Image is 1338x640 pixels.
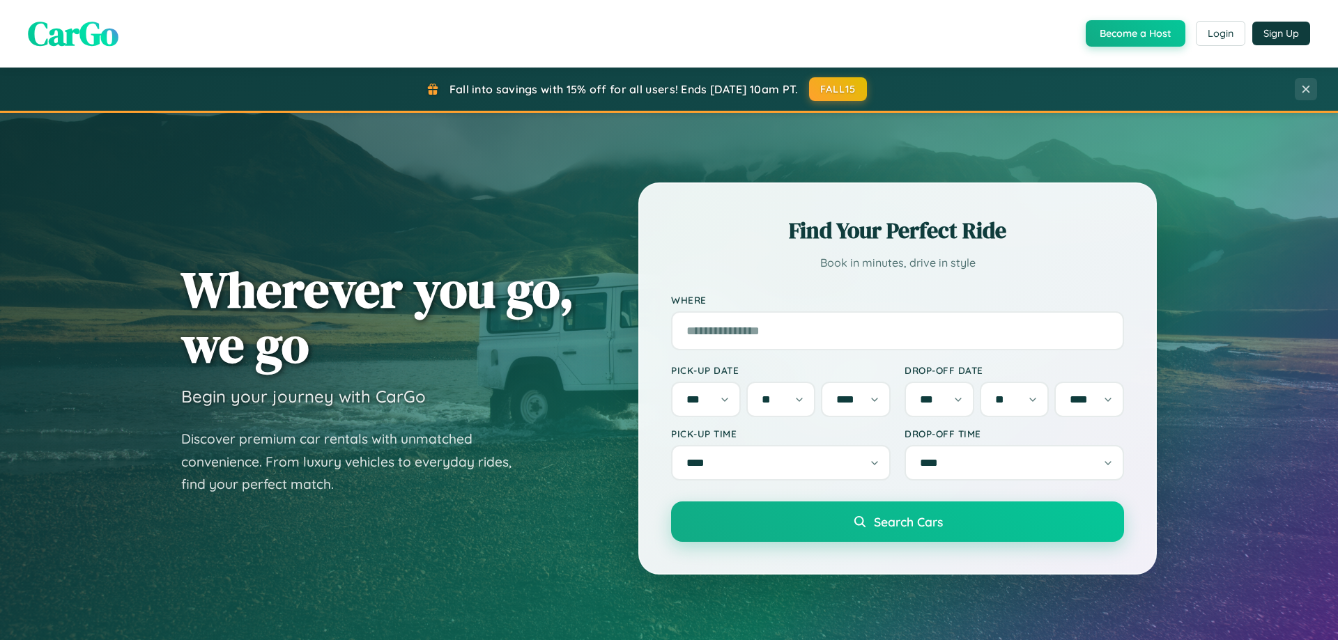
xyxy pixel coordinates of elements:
button: FALL15 [809,77,868,101]
label: Drop-off Date [905,364,1124,376]
h2: Find Your Perfect Ride [671,215,1124,246]
label: Where [671,294,1124,306]
span: Fall into savings with 15% off for all users! Ends [DATE] 10am PT. [449,82,799,96]
button: Become a Host [1086,20,1185,47]
button: Login [1196,21,1245,46]
h1: Wherever you go, we go [181,262,574,372]
h3: Begin your journey with CarGo [181,386,426,407]
span: CarGo [28,10,118,56]
label: Pick-up Date [671,364,891,376]
label: Drop-off Time [905,428,1124,439]
button: Sign Up [1252,22,1310,45]
span: Search Cars [874,514,943,529]
label: Pick-up Time [671,428,891,439]
p: Book in minutes, drive in style [671,253,1124,273]
p: Discover premium car rentals with unmatched convenience. From luxury vehicles to everyday rides, ... [181,428,530,496]
button: Search Cars [671,501,1124,542]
